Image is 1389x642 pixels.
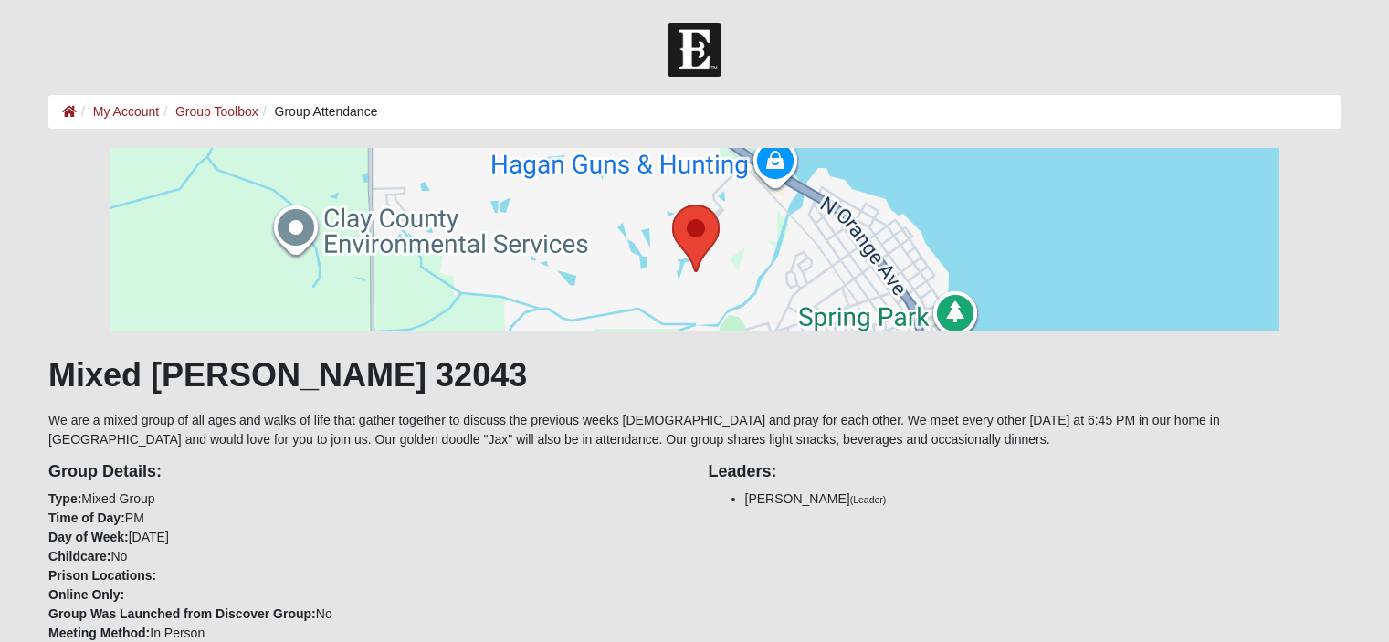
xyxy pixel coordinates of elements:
[48,549,110,563] strong: Childcare:
[850,494,887,505] small: (Leader)
[48,587,124,602] strong: Online Only:
[709,462,1341,482] h4: Leaders:
[175,104,258,119] a: Group Toolbox
[48,530,129,544] strong: Day of Week:
[258,102,378,121] li: Group Attendance
[48,491,81,506] strong: Type:
[48,606,316,621] strong: Group Was Launched from Discover Group:
[93,104,159,119] a: My Account
[48,510,125,525] strong: Time of Day:
[745,489,1341,509] li: [PERSON_NAME]
[48,462,680,482] h4: Group Details:
[668,23,721,77] img: Church of Eleven22 Logo
[48,355,1341,395] h1: Mixed [PERSON_NAME] 32043
[48,568,156,583] strong: Prison Locations:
